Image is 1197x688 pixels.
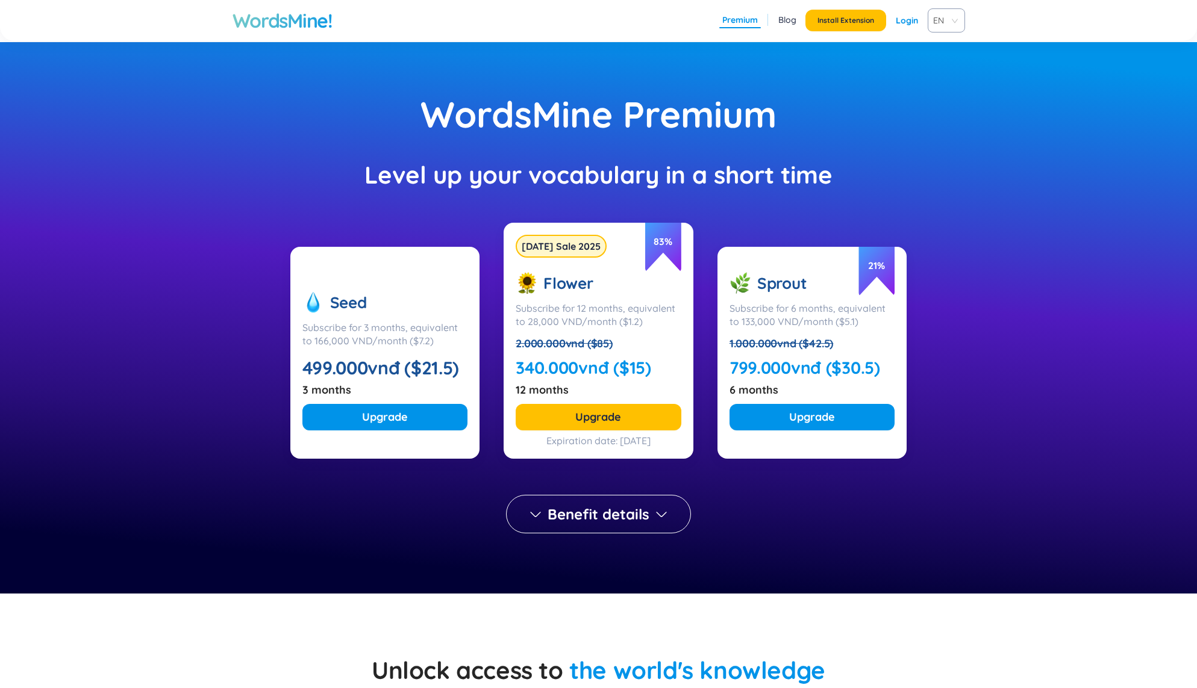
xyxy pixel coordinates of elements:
[60,163,1137,187] div: Level up your vocabulary in a short time
[933,11,955,29] span: VIE
[730,383,895,397] div: 6 months
[233,8,333,33] a: WordsMine!
[645,217,681,272] span: 83 %
[805,10,886,31] button: Install Extension
[302,383,468,397] div: 3 months
[730,404,895,430] button: Upgrade
[516,302,681,328] div: Subscribe for 12 months, equivalent to 28,000 VND/month ($1.2)
[302,404,468,430] button: Upgrade
[506,495,691,533] button: Benefit details
[778,14,796,26] a: Blog
[569,655,825,685] span: the world's knowledge
[858,241,895,296] span: 21 %
[546,438,651,441] div: Expiration date: [DATE]
[516,355,681,381] div: 340.000vnđ ($15)
[362,409,408,426] span: Upgrade
[896,10,918,31] a: Login
[817,16,874,25] span: Install Extension
[730,272,895,294] div: Sprout
[516,383,681,397] div: 12 months
[302,291,324,314] img: seed
[302,291,468,314] div: Seed
[730,272,751,294] img: sprout
[516,272,537,294] img: flower
[722,14,758,26] a: Premium
[302,321,468,347] div: Subscribe for 3 months, equivalent to 166,000 VND/month ($7.2)
[575,409,621,426] span: Upgrade
[730,335,895,352] div: 1.000.000vnd ($42.5)
[730,302,895,328] div: Subscribe for 6 months, equivalent to 133,000 VND/month ($5.1)
[548,504,649,524] span: Benefit details
[516,335,681,352] div: 2.000.000vnd ($85)
[730,355,895,381] div: 799.000vnđ ($30.5)
[516,404,681,430] button: Upgrade
[516,260,681,294] div: Flower
[60,102,1137,126] div: WordsMine Premium
[302,355,468,381] div: 499.000vnđ ($21.5)
[516,235,607,258] div: [DATE] Sale 2025
[789,409,835,426] span: Upgrade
